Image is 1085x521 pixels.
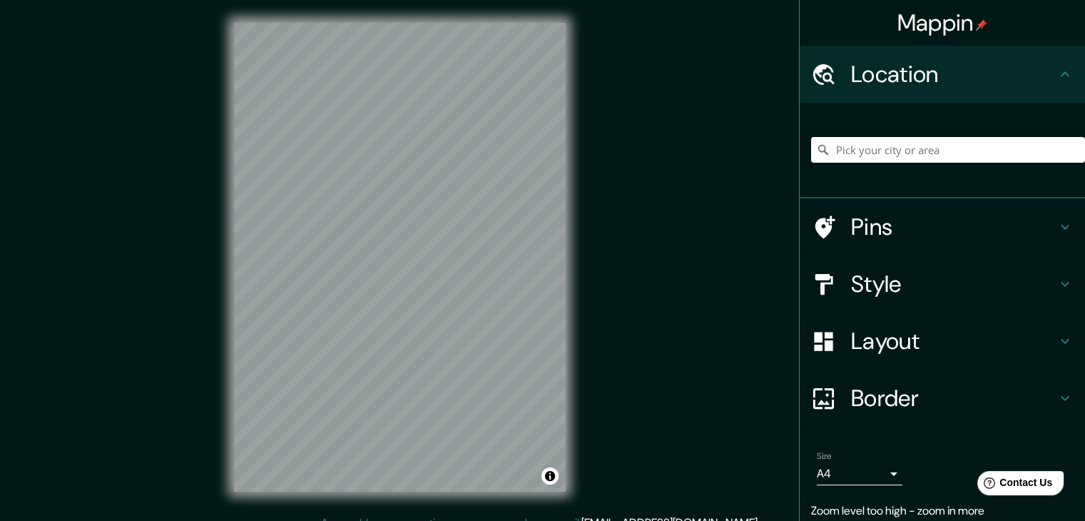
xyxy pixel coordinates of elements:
div: Pins [800,198,1085,256]
input: Pick your city or area [811,137,1085,163]
h4: Style [851,270,1056,298]
h4: Border [851,384,1056,413]
div: A4 [817,462,902,485]
h4: Layout [851,327,1056,355]
img: pin-icon.png [976,19,987,31]
div: Border [800,370,1085,427]
h4: Pins [851,213,1056,241]
div: Style [800,256,1085,313]
label: Size [817,450,832,462]
div: Location [800,46,1085,103]
canvas: Map [234,23,566,492]
iframe: Help widget launcher [958,465,1069,505]
p: Zoom level too high - zoom in more [811,502,1074,520]
div: Layout [800,313,1085,370]
h4: Location [851,60,1056,88]
h4: Mappin [897,9,988,37]
button: Toggle attribution [541,467,559,485]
